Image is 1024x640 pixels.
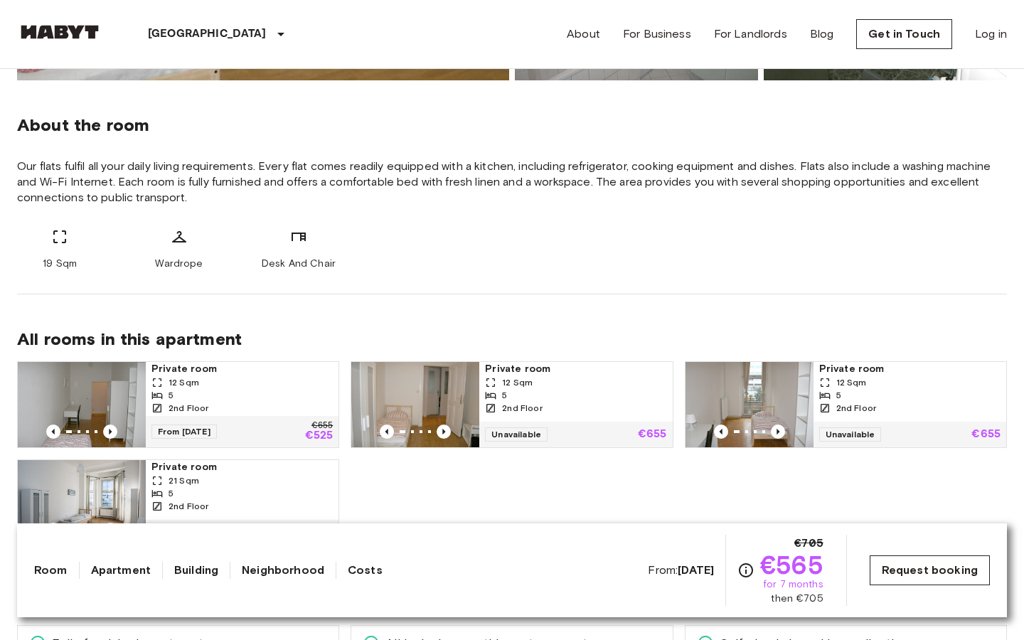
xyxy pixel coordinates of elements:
[155,257,203,271] span: Wardrope
[169,487,174,500] span: 5
[262,257,336,271] span: Desk And Chair
[169,376,199,389] span: 12 Sqm
[623,26,691,43] a: For Business
[46,523,60,537] button: Previous image
[567,26,600,43] a: About
[638,429,667,440] p: €655
[678,563,714,577] b: [DATE]
[17,25,102,39] img: Habyt
[485,362,666,376] span: Private room
[151,425,217,439] span: From [DATE]
[810,26,834,43] a: Blog
[648,562,714,578] span: From:
[151,460,333,474] span: Private room
[714,26,787,43] a: For Landlords
[148,26,267,43] p: [GEOGRAPHIC_DATA]
[91,562,151,579] a: Apartment
[348,562,383,579] a: Costs
[485,427,548,442] span: Unavailable
[771,425,785,439] button: Previous image
[169,389,174,402] span: 5
[975,26,1007,43] a: Log in
[737,562,754,579] svg: Check cost overview for full price breakdown. Please note that discounts apply to new joiners onl...
[18,362,146,447] img: Marketing picture of unit DE-01-118-03M
[502,389,507,402] span: 5
[686,362,814,447] img: Marketing picture of unit DE-01-118-02M
[971,429,1001,440] p: €655
[17,329,1007,350] span: All rooms in this apartment
[17,159,1007,206] span: Our flats fulfil all your daily living requirements. Every flat comes readily equipped with a kit...
[771,592,823,606] span: then €705
[311,422,333,430] p: €655
[502,402,542,415] span: 2nd Floor
[836,389,841,402] span: 5
[103,425,117,439] button: Previous image
[836,402,876,415] span: 2nd Floor
[714,425,728,439] button: Previous image
[870,555,990,585] a: Request booking
[760,552,823,577] span: €565
[43,257,77,271] span: 19 Sqm
[242,562,324,579] a: Neighborhood
[856,19,952,49] a: Get in Touch
[18,460,146,545] img: Marketing picture of unit DE-01-118-01M
[34,562,68,579] a: Room
[380,425,394,439] button: Previous image
[17,114,1007,136] span: About the room
[169,500,208,513] span: 2nd Floor
[794,535,823,552] span: €705
[685,361,1007,448] a: Marketing picture of unit DE-01-118-02MPrevious imagePrevious imagePrivate room12 Sqm52nd FloorUn...
[169,402,208,415] span: 2nd Floor
[46,425,60,439] button: Previous image
[437,425,451,439] button: Previous image
[836,376,867,389] span: 12 Sqm
[502,376,533,389] span: 12 Sqm
[351,362,479,447] img: Marketing picture of unit DE-01-118-05M
[305,430,334,442] p: €525
[351,361,673,448] a: Marketing picture of unit DE-01-118-05MPrevious imagePrevious imagePrivate room12 Sqm52nd FloorUn...
[819,362,1001,376] span: Private room
[169,474,199,487] span: 21 Sqm
[819,427,882,442] span: Unavailable
[151,362,333,376] span: Private room
[763,577,823,592] span: for 7 months
[17,459,339,546] a: Marketing picture of unit DE-01-118-01MPrevious imagePrevious imagePrivate room21 Sqm52nd FloorUn...
[103,523,117,537] button: Previous image
[17,361,339,448] a: Marketing picture of unit DE-01-118-03MPrevious imagePrevious imagePrivate room12 Sqm52nd FloorFr...
[174,562,218,579] a: Building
